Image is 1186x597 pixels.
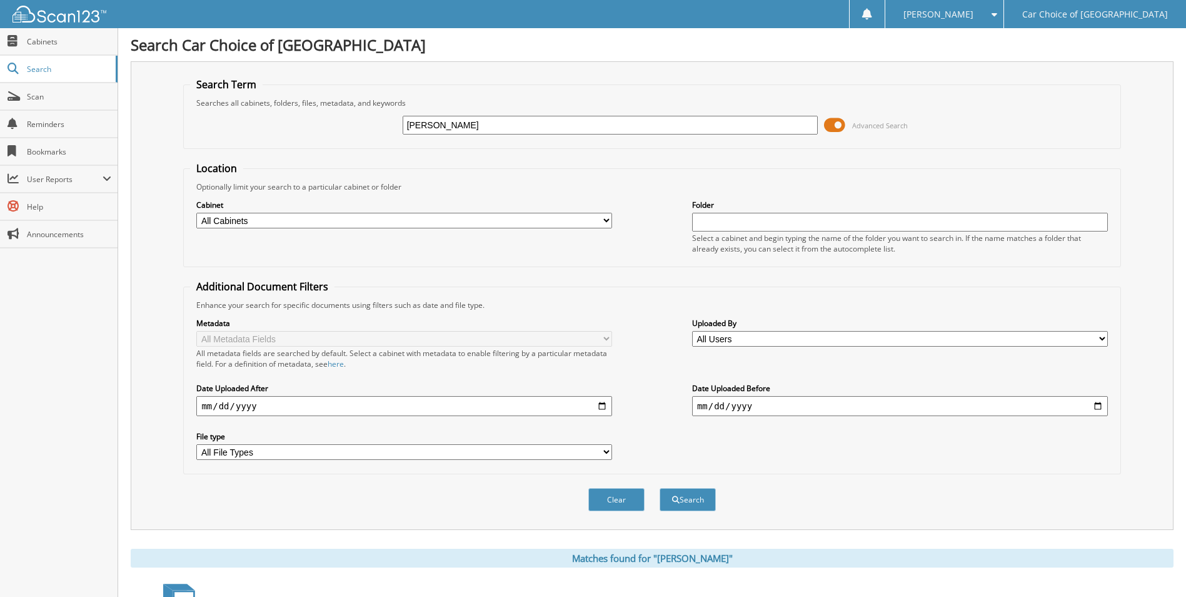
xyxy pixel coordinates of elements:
div: Searches all cabinets, folders, files, metadata, and keywords [190,98,1113,108]
span: User Reports [27,174,103,185]
div: Optionally limit your search to a particular cabinet or folder [190,181,1113,192]
span: Search [27,64,109,74]
label: Date Uploaded Before [692,383,1108,394]
label: Date Uploaded After [196,383,612,394]
h1: Search Car Choice of [GEOGRAPHIC_DATA] [131,34,1173,55]
label: Metadata [196,318,612,329]
a: here [328,359,344,369]
span: Scan [27,91,111,102]
div: Matches found for "[PERSON_NAME]" [131,549,1173,568]
span: Car Choice of [GEOGRAPHIC_DATA] [1022,11,1168,18]
span: Bookmarks [27,146,111,157]
label: File type [196,431,612,442]
img: scan123-logo-white.svg [13,6,106,23]
input: start [196,396,612,416]
legend: Additional Document Filters [190,280,334,293]
legend: Location [190,161,243,175]
div: All metadata fields are searched by default. Select a cabinet with metadata to enable filtering b... [196,348,612,369]
span: Cabinets [27,36,111,47]
label: Cabinet [196,200,612,210]
span: Reminders [27,119,111,130]
button: Search [660,488,716,511]
div: Enhance your search for specific documents using filters such as date and file type. [190,300,1113,310]
label: Uploaded By [692,318,1108,329]
div: Select a cabinet and begin typing the name of the folder you want to search in. If the name match... [692,233,1108,254]
button: Clear [588,488,645,511]
input: end [692,396,1108,416]
span: Advanced Search [852,121,908,130]
legend: Search Term [190,78,263,91]
span: Help [27,202,111,212]
span: [PERSON_NAME] [903,11,973,18]
label: Folder [692,200,1108,210]
span: Announcements [27,229,111,240]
